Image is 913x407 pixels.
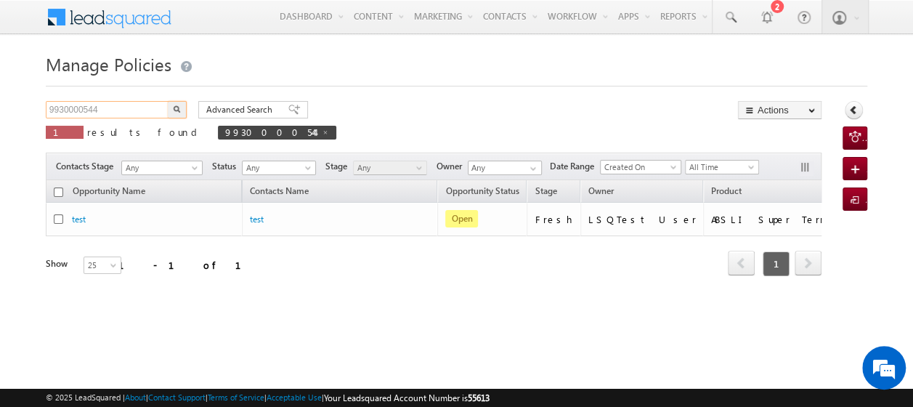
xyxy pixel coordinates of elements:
span: Contacts Stage [56,160,119,173]
span: 9930000544 [225,126,315,138]
div: LSQTest User [588,213,697,226]
input: Type to Search [468,161,542,175]
span: 1 [53,126,76,138]
span: All Time [686,161,755,174]
input: Check all records [54,188,63,197]
a: Stage [527,183,564,202]
span: Product [711,185,742,196]
span: Status [212,160,242,173]
a: test [72,214,86,225]
a: Terms of Service [208,392,264,402]
span: Any [354,161,423,174]
span: Opportunity Name [73,185,145,196]
span: Stage [535,185,556,196]
a: Contact Support [148,392,206,402]
span: Any [243,161,312,174]
span: Your Leadsquared Account Number is [324,392,490,403]
a: prev [728,252,755,275]
div: 1 - 1 of 1 [118,257,259,273]
a: Show All Items [522,161,540,176]
a: All Time [685,160,759,174]
span: © 2025 LeadSquared | | | | | [46,391,490,405]
span: prev [728,251,755,275]
span: Created On [601,161,676,174]
a: Any [353,161,427,175]
span: Stage [325,160,353,173]
span: 25 [84,259,123,272]
span: Manage Policies [46,52,171,76]
a: Acceptable Use [267,392,322,402]
a: 25 [84,257,121,274]
span: Contacts Name [243,183,316,202]
span: next [795,251,821,275]
span: 55613 [468,392,490,403]
span: Owner [588,185,614,196]
span: Owner [437,160,468,173]
div: Show [46,257,72,270]
a: Any [121,161,203,175]
a: test [250,214,264,225]
span: results found [87,126,203,138]
button: Actions [738,101,821,119]
a: Opportunity Status [438,183,526,202]
img: Search [173,105,180,113]
a: Any [242,161,316,175]
a: next [795,252,821,275]
div: Fresh [535,213,574,226]
span: Open [445,210,478,227]
span: 1 [763,251,790,276]
div: ABSLI Super Term Plan [711,213,856,226]
span: Any [122,161,198,174]
a: Product [704,183,749,202]
a: Opportunity Name [65,183,153,202]
span: Date Range [550,160,600,173]
a: Created On [600,160,681,174]
a: About [125,392,146,402]
span: Advanced Search [206,103,277,116]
